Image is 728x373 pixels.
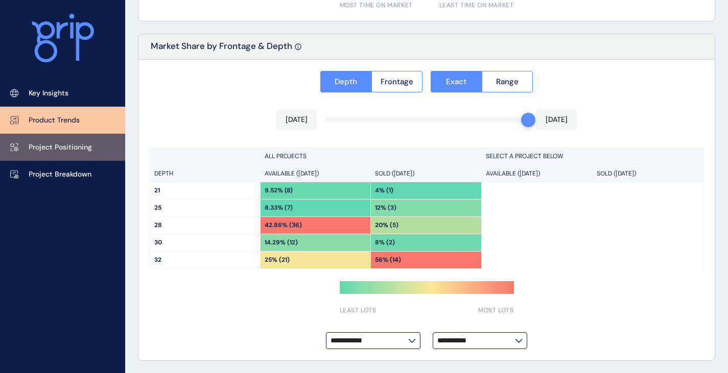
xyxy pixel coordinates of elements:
[265,238,298,247] p: 14.29% (12)
[546,115,568,125] p: [DATE]
[482,71,533,92] button: Range
[286,115,308,125] p: [DATE]
[320,71,371,92] button: Depth
[29,115,80,126] p: Product Trends
[375,238,395,247] p: 8% (2)
[446,77,466,87] span: Exact
[597,169,636,178] p: SOLD ([DATE])
[439,1,514,10] span: LEAST TIME ON MARKET
[154,221,256,230] p: 28
[496,77,519,87] span: Range
[375,256,401,264] p: 56% (14)
[375,186,393,195] p: 4% (1)
[265,221,302,230] p: 42.86% (36)
[371,71,423,92] button: Frontage
[154,238,256,247] p: 30
[151,40,292,59] p: Market Share by Frontage & Depth
[486,152,563,161] p: SELECT A PROJECT BELOW
[29,169,91,180] p: Project Breakdown
[340,306,377,315] span: LEAST LOTS
[478,306,513,315] span: MOST LOTS
[154,256,256,264] p: 32
[265,256,290,264] p: 25% (21)
[375,169,414,178] p: SOLD ([DATE])
[486,169,540,178] p: AVAILABLE ([DATE])
[431,71,482,92] button: Exact
[265,186,293,195] p: 9.52% (8)
[154,186,256,195] p: 21
[340,1,413,10] span: MOST TIME ON MARKET
[265,169,319,178] p: AVAILABLE ([DATE])
[154,204,256,212] p: 25
[335,77,357,87] span: Depth
[381,77,413,87] span: Frontage
[154,169,173,178] p: DEPTH
[375,204,396,212] p: 12% (3)
[375,221,398,230] p: 20% (5)
[29,142,92,153] p: Project Positioning
[265,204,293,212] p: 8.33% (7)
[29,88,68,98] p: Key Insights
[265,152,307,161] p: ALL PROJECTS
